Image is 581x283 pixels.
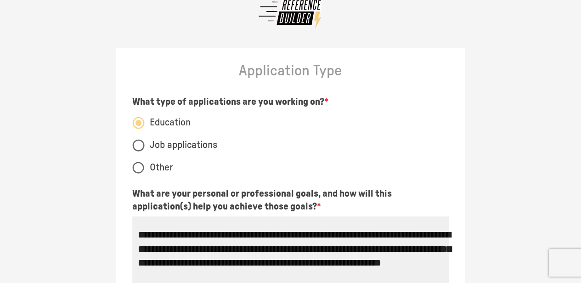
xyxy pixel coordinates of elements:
[150,139,217,152] span: Job applications
[132,96,328,108] p: What type of applications are you working on?
[150,116,191,129] span: Education
[125,62,456,81] p: Application Type
[150,161,173,174] span: Other
[132,187,449,213] p: What are your personal or professional goals, and how will this application(s) help you achieve t...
